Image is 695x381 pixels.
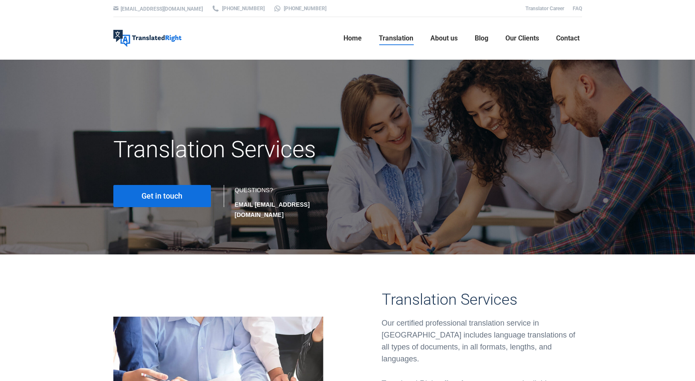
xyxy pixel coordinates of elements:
a: [PHONE_NUMBER] [273,5,326,12]
span: Contact [556,34,580,43]
a: Our Clients [503,25,542,52]
a: Home [341,25,364,52]
span: About us [430,34,458,43]
h3: Translation Services [382,291,582,309]
img: Translated Right [113,30,182,47]
a: Contact [554,25,582,52]
span: Our Clients [505,34,539,43]
a: About us [428,25,460,52]
span: Get in touch [141,192,182,200]
a: Get in touch [113,185,211,207]
a: Blog [472,25,491,52]
span: Translation [379,34,413,43]
div: QUESTIONS? [235,185,339,220]
span: Blog [475,34,488,43]
a: FAQ [573,6,582,12]
a: Translation [376,25,416,52]
span: Home [343,34,362,43]
a: [PHONE_NUMBER] [211,5,265,12]
strong: EMAIL [EMAIL_ADDRESS][DOMAIN_NAME] [235,201,310,218]
div: Our certified professional translation service in [GEOGRAPHIC_DATA] includes language translation... [382,317,582,365]
a: Translator Career [525,6,564,12]
a: [EMAIL_ADDRESS][DOMAIN_NAME] [121,6,203,12]
h1: Translation Services [113,136,421,164]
